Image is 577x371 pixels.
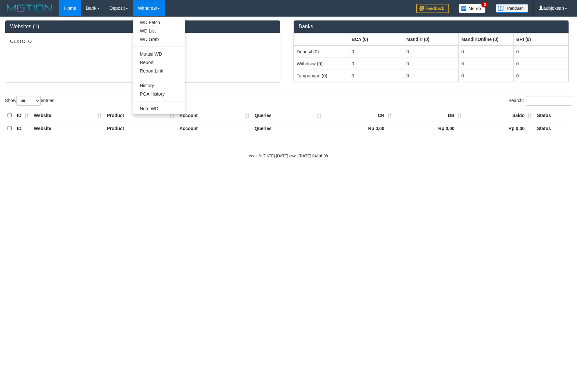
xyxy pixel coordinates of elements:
[496,4,528,13] img: panduan.png
[133,104,185,113] a: Note WD
[177,109,252,122] th: Account
[459,58,514,70] td: 0
[404,46,459,58] td: 0
[459,46,514,58] td: 0
[394,122,464,135] th: Rp 0,00
[294,58,349,70] td: Withdraw (0)
[299,24,564,30] h3: Banks
[252,109,324,122] th: Queries
[514,70,569,82] td: 0
[133,50,185,58] a: Mutasi WD
[349,58,404,70] td: 0
[534,122,572,135] th: Status
[416,4,449,13] img: Feedback.jpg
[294,70,349,82] td: Tampungan (0)
[133,35,185,44] a: WD Grab
[5,96,54,106] label: Show entries
[349,70,404,82] td: 0
[133,90,185,98] a: PGA History
[5,3,54,13] img: MOTION_logo.png
[324,122,394,135] th: Rp 0,00
[464,109,534,122] th: Saldo
[249,154,328,158] small: code © [DATE]-[DATE] dwg |
[133,27,185,35] a: WD List
[14,109,31,122] th: ID
[514,58,569,70] td: 0
[133,67,185,75] a: Report Link
[514,33,569,46] th: Group: activate to sort column ascending
[31,122,104,135] th: Website
[526,96,572,106] input: Search:
[404,70,459,82] td: 0
[31,109,104,122] th: Website
[294,33,349,46] th: Group: activate to sort column ascending
[514,46,569,58] td: 0
[394,109,464,122] th: DB
[104,109,177,122] th: Product
[324,109,394,122] th: CR
[133,18,185,27] a: WD Fetch
[177,122,252,135] th: Account
[508,96,572,106] label: Search:
[349,46,404,58] td: 0
[294,46,349,58] td: Deposit (0)
[104,122,177,135] th: Product
[481,2,488,7] span: 3
[464,122,534,135] th: Rp 0,00
[459,33,514,46] th: Group: activate to sort column ascending
[133,58,185,67] a: Report
[349,33,404,46] th: Group: activate to sort column ascending
[10,24,275,30] h3: Websites (1)
[133,81,185,90] a: History
[459,70,514,82] td: 0
[404,58,459,70] td: 0
[16,96,41,106] select: Showentries
[10,38,275,45] p: OLXTOTO
[459,4,486,13] img: Button%20Memo.svg
[14,122,31,135] th: ID
[252,122,324,135] th: Queries
[534,109,572,122] th: Status
[404,33,459,46] th: Group: activate to sort column ascending
[299,154,328,158] strong: [DATE] 04:16:08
